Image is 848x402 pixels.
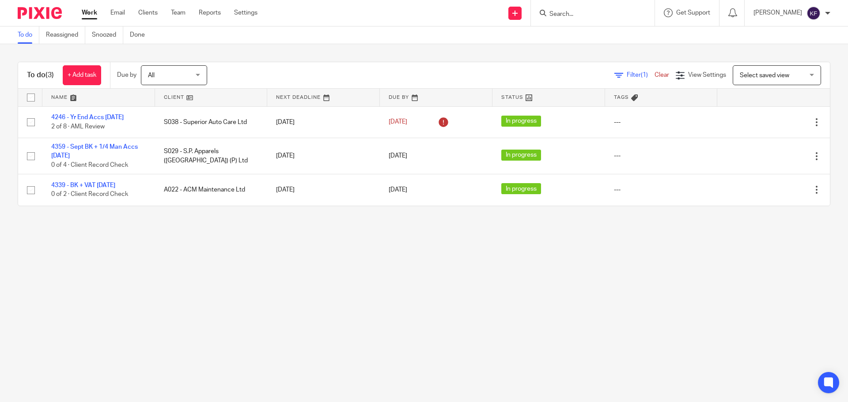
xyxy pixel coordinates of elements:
[753,8,802,17] p: [PERSON_NAME]
[18,7,62,19] img: Pixie
[82,8,97,17] a: Work
[110,8,125,17] a: Email
[267,106,380,138] td: [DATE]
[51,144,138,159] a: 4359 - Sept BK + 1/4 Man Accs [DATE]
[92,26,123,44] a: Snoozed
[614,95,629,100] span: Tags
[234,8,257,17] a: Settings
[806,6,821,20] img: svg%3E
[51,124,105,130] span: 2 of 8 · AML Review
[614,185,709,194] div: ---
[655,72,669,78] a: Clear
[155,138,268,174] td: S029 - S.P. Apparels ([GEOGRAPHIC_DATA]) (P) Ltd
[549,11,628,19] input: Search
[51,114,124,120] a: 4246 - Yr End Accs [DATE]
[614,151,709,160] div: ---
[138,8,158,17] a: Clients
[267,138,380,174] td: [DATE]
[199,8,221,17] a: Reports
[51,162,128,168] span: 0 of 4 · Client Record Check
[117,71,136,79] p: Due by
[501,183,541,194] span: In progress
[740,72,789,79] span: Select saved view
[267,174,380,206] td: [DATE]
[46,26,85,44] a: Reassigned
[63,65,101,85] a: + Add task
[171,8,185,17] a: Team
[155,106,268,138] td: S038 - Superior Auto Care Ltd
[614,118,709,127] div: ---
[155,174,268,206] td: A022 - ACM Maintenance Ltd
[45,71,54,79] span: (3)
[389,119,407,125] span: [DATE]
[18,26,39,44] a: To do
[148,72,155,79] span: All
[676,10,710,16] span: Get Support
[51,191,128,197] span: 0 of 2 · Client Record Check
[501,150,541,161] span: In progress
[501,116,541,127] span: In progress
[389,153,407,159] span: [DATE]
[389,187,407,193] span: [DATE]
[130,26,151,44] a: Done
[51,182,115,188] a: 4339 - BK + VAT [DATE]
[641,72,648,78] span: (1)
[27,71,54,80] h1: To do
[627,72,655,78] span: Filter
[688,72,726,78] span: View Settings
